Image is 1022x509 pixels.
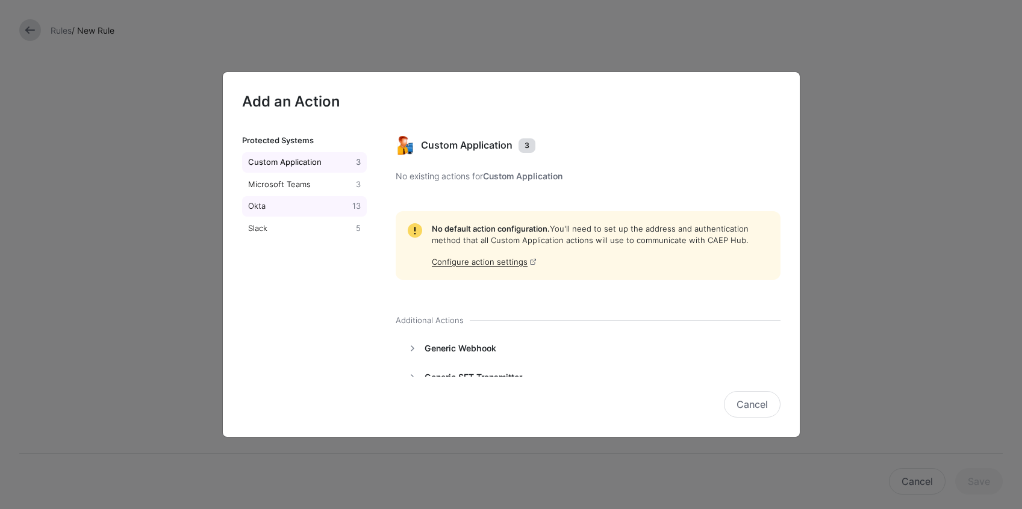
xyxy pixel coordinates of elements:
div: 5 [354,223,363,235]
strong: No default action configuration. [432,224,550,233]
div: 3 [354,179,363,191]
p: No existing actions for [396,170,781,182]
h3: Custom Application [421,140,513,151]
p: You'll need to set up the address and authentication method that all Custom Application actions w... [432,223,768,247]
h2: Add an Action [242,91,781,112]
strong: Custom Application [483,171,562,181]
h4: Generic Webhook [425,343,724,354]
h4: Generic SET Transmitter [425,372,724,383]
div: Okta [246,200,351,212]
div: 13 [350,200,363,212]
div: Slack [246,223,354,235]
h3: Protected Systems [242,136,367,146]
div: Custom Application [246,156,354,168]
small: 3 [519,138,535,153]
div: Microsoft Teams [246,179,354,191]
a: Configure action settings [432,257,537,267]
img: svg+xml;base64,PHN2ZyB3aWR0aD0iOTgiIGhlaWdodD0iMTIyIiB2aWV3Qm94PSIwIDAgOTggMTIyIiBmaWxsPSJub25lIi... [396,136,415,155]
h3: Additional Actions [396,314,470,326]
div: 3 [354,156,363,168]
button: Cancel [724,391,781,418]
